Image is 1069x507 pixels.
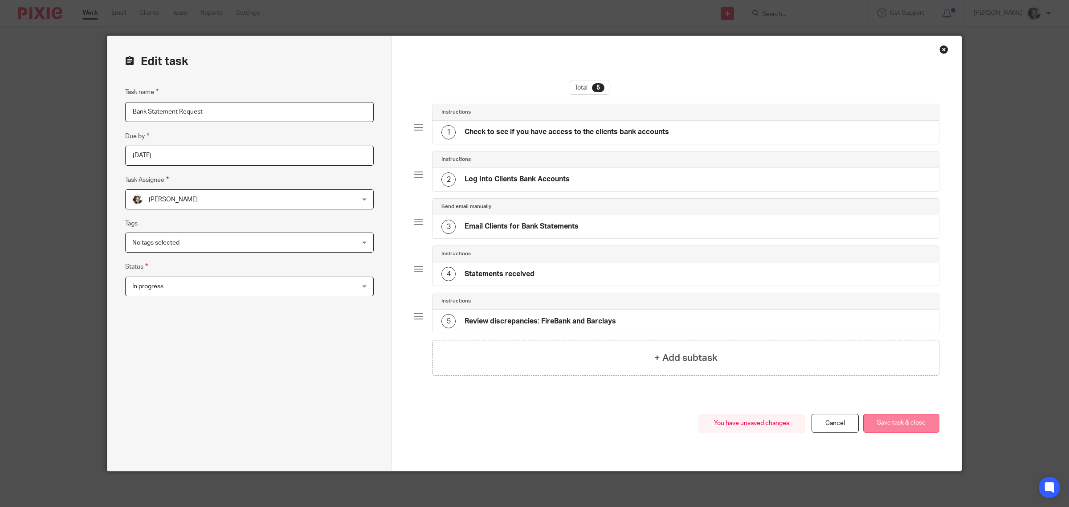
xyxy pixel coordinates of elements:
h4: Instructions [441,109,471,116]
div: 5 [592,83,604,92]
button: Save task & close [863,414,939,433]
h4: Email Clients for Bank Statements [465,222,579,231]
h4: Statements received [465,270,534,279]
div: Close this dialog window [939,45,948,54]
span: No tags selected [132,240,180,246]
div: 3 [441,220,456,234]
div: 2 [441,172,456,187]
h4: + Add subtask [654,351,718,365]
a: Cancel [812,414,859,433]
label: Status [125,262,148,272]
div: You have unsaved changes [698,414,805,433]
div: Total [570,81,609,95]
label: Task name [125,87,159,97]
label: Tags [125,219,138,228]
input: Pick a date [125,146,374,166]
span: In progress [132,283,163,290]
h4: Instructions [441,156,471,163]
h4: Instructions [441,298,471,305]
div: 1 [441,125,456,139]
h4: Send email manually [441,203,491,210]
h4: Instructions [441,250,471,258]
label: Task Assignee [125,175,169,185]
h4: Review discrepancies: FireBank and Barclays [465,317,616,326]
h4: Log Into Clients Bank Accounts [465,175,570,184]
label: Due by [125,131,149,141]
div: 4 [441,267,456,281]
span: [PERSON_NAME] [149,196,198,203]
h4: Check to see if you have access to the clients bank accounts [465,127,669,137]
h2: Edit task [125,54,374,69]
img: barbara-raine-.jpg [132,194,143,205]
div: 5 [441,314,456,328]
